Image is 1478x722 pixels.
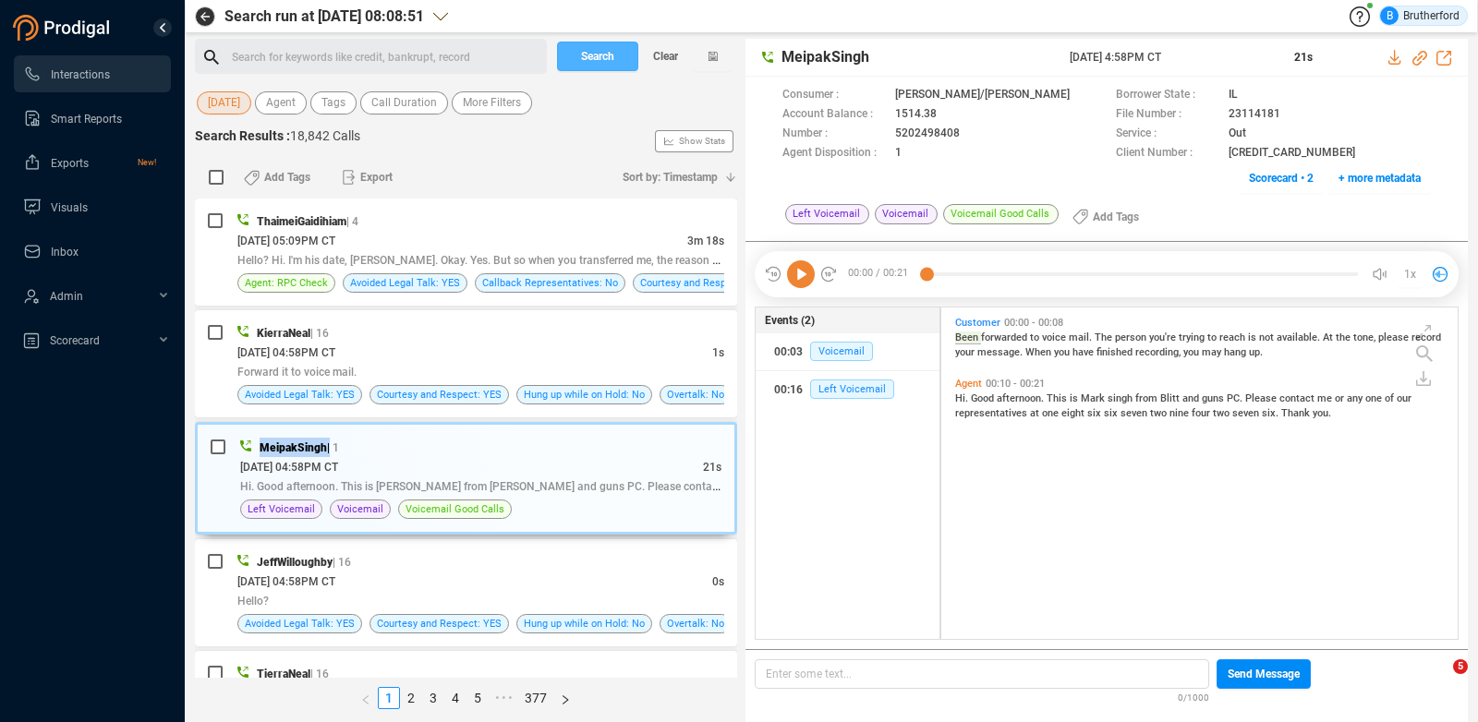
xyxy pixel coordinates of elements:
div: ThaimeiGaidihiam| 4[DATE] 05:09PM CT3m 18sHello? Hi. I'm his date, [PERSON_NAME]. Okay. Yes. But ... [195,199,737,306]
span: Scorecard • 2 [1249,163,1314,193]
span: from [1135,392,1160,404]
span: you're [1149,331,1179,343]
li: Next 5 Pages [489,687,518,709]
span: Hello? [237,595,269,608]
div: KierraNeal| 16[DATE] 04:58PM CT1sForward it to voice mail.Avoided Legal Talk: YESCourtesy and Res... [195,310,737,417]
a: 1 [379,688,399,708]
span: 23114181 [1229,105,1280,125]
li: Smart Reports [14,100,171,137]
span: one [1365,392,1385,404]
span: Consumer : [782,86,886,105]
span: Left Voicemail [810,379,894,399]
span: recording, [1135,346,1183,358]
span: voice [1042,331,1069,343]
button: Show Stats [655,130,733,152]
span: available. [1277,331,1323,343]
a: 377 [519,688,552,708]
span: trying [1179,331,1207,343]
button: Export [331,162,404,192]
span: have [1072,346,1096,358]
span: at [1030,407,1042,419]
button: 00:16Left Voicemail [756,371,939,408]
span: [DATE] 04:58PM CT [237,575,335,588]
a: ExportsNew! [23,144,156,181]
span: Blitt [1160,392,1182,404]
span: Inbox [51,246,79,259]
span: Clear [653,42,678,71]
span: may [1202,346,1224,358]
span: [PERSON_NAME]/[PERSON_NAME] [895,86,1070,105]
span: Show Stats [679,30,725,252]
li: Exports [14,144,171,181]
span: The [1095,331,1115,343]
span: our [1397,392,1411,404]
span: reach [1219,331,1248,343]
span: Courtesy and Respect: YES [377,386,502,403]
span: not [1259,331,1277,343]
span: B [1387,6,1393,25]
button: Call Duration [360,91,448,114]
a: Visuals [23,188,156,225]
div: JeffWilloughby| 16[DATE] 04:58PM CT0sHello?Avoided Legal Talk: YESCourtesy and Respect: YESHung u... [195,539,737,646]
span: Avoided Legal Talk: YES [245,386,355,403]
span: two [1150,407,1169,419]
span: mail. [1069,331,1095,343]
span: Interactions [51,68,110,81]
span: Callback Representatives: No [482,274,618,292]
span: right [560,694,571,705]
span: Mark [1081,392,1108,404]
span: Service : [1116,125,1219,144]
span: or [1335,392,1347,404]
span: Avoided Legal Talk: YES [350,274,460,292]
span: [CREDIT_CARD_NUMBER] [1229,144,1355,163]
span: please [1378,331,1411,343]
li: Interactions [14,55,171,92]
span: Hung up while on Hold: No [524,386,645,403]
button: right [553,687,577,709]
span: 1x [1404,259,1416,289]
span: four [1192,407,1213,419]
li: 377 [518,687,553,709]
span: Add Tags [1093,202,1139,232]
span: Client Number : [1116,144,1219,163]
span: Voicemail Good Calls [406,500,504,518]
span: 0s [712,575,724,588]
span: 18,842 Calls [290,128,360,143]
span: representatives [955,407,1030,419]
span: Voicemail [810,342,873,361]
span: ThaimeiGaidihiam [257,215,346,228]
span: guns [1202,392,1227,404]
span: Send Message [1228,659,1300,689]
span: singh [1108,392,1135,404]
a: 2 [401,688,421,708]
a: Interactions [23,55,156,92]
span: Left Voicemail [248,500,315,518]
div: MeipakSingh| 1[DATE] 04:58PM CT21sHi. Good afternoon. This is [PERSON_NAME] from [PERSON_NAME] an... [195,422,737,535]
span: the [1336,331,1353,343]
div: grid [951,312,1458,637]
button: Scorecard • 2 [1239,163,1324,193]
span: [DATE] 05:09PM CT [237,235,335,247]
a: 4 [445,688,466,708]
span: Voicemail Good Calls [943,204,1059,224]
span: Search [581,42,614,71]
a: 3 [423,688,443,708]
iframe: Intercom live chat [1415,659,1460,704]
span: Exports [51,157,89,170]
li: Previous Page [354,687,378,709]
span: 1 [895,144,902,163]
span: contact [1279,392,1317,404]
span: Hello? Hi. I'm his date, [PERSON_NAME]. Okay. Yes. But so when you transferred me, the reason why [237,252,733,267]
span: MeipakSingh [260,441,327,454]
span: record [1411,331,1441,343]
button: 00:03Voicemail [756,333,939,370]
span: and [1182,392,1202,404]
span: seven [1232,407,1262,419]
span: any [1347,392,1365,404]
span: finished [1096,346,1135,358]
span: six [1087,407,1104,419]
span: 00:10 - 00:21 [982,378,1048,390]
span: 5202498408 [895,125,960,144]
span: person [1115,331,1149,343]
li: 5 [466,687,489,709]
